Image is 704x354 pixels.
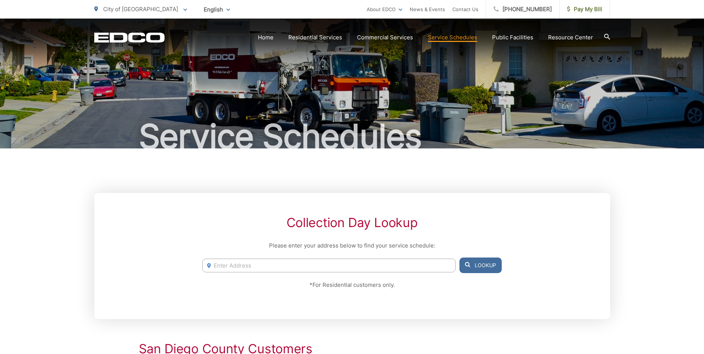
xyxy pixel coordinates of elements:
[548,33,593,42] a: Resource Center
[202,259,455,272] input: Enter Address
[202,215,501,230] h2: Collection Day Lookup
[258,33,274,42] a: Home
[94,32,165,43] a: EDCD logo. Return to the homepage.
[567,5,602,14] span: Pay My Bill
[103,6,178,13] span: City of [GEOGRAPHIC_DATA]
[492,33,533,42] a: Public Facilities
[94,118,610,155] h1: Service Schedules
[452,5,478,14] a: Contact Us
[367,5,402,14] a: About EDCO
[198,3,236,16] span: English
[459,258,502,273] button: Lookup
[428,33,477,42] a: Service Schedules
[288,33,342,42] a: Residential Services
[410,5,445,14] a: News & Events
[202,241,501,250] p: Please enter your address below to find your service schedule:
[357,33,413,42] a: Commercial Services
[202,281,501,289] p: *For Residential customers only.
